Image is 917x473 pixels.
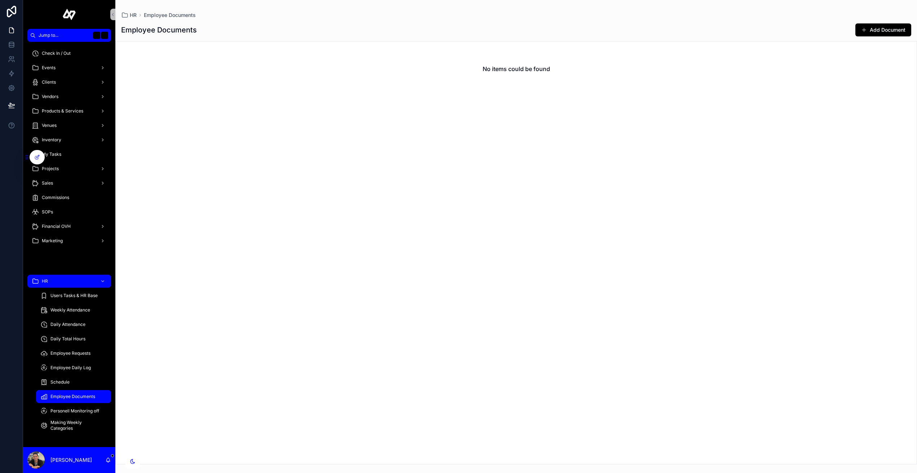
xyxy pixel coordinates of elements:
[50,456,92,464] p: [PERSON_NAME]
[39,32,90,38] span: Jump to...
[27,162,111,175] a: Projects
[50,336,85,342] span: Daily Total Hours
[42,195,69,200] span: Commissions
[42,209,53,215] span: SOPs
[50,293,98,299] span: Users Tasks & HR Base
[50,408,99,414] span: Personell Monitoring off
[23,42,115,447] div: scrollable content
[42,166,59,172] span: Projects
[27,220,111,233] a: Financial OVH
[36,405,111,417] a: Personell Monitoring off
[121,12,137,19] a: HR
[42,94,58,100] span: Vendors
[121,25,197,35] h1: Employee Documents
[42,65,56,71] span: Events
[50,350,90,356] span: Employee Requests
[42,50,71,56] span: Check In / Out
[27,177,111,190] a: Sales
[27,119,111,132] a: Venues
[36,361,111,374] a: Employee Daily Log
[27,205,111,218] a: SOPs
[42,224,71,229] span: Financial OVH
[102,32,107,38] span: K
[36,318,111,331] a: Daily Attendance
[42,79,56,85] span: Clients
[27,29,111,42] button: Jump to...K
[36,332,111,345] a: Daily Total Hours
[50,420,104,431] span: Making Weekly Categories
[27,105,111,118] a: Products & Services
[27,47,111,60] a: Check In / Out
[27,61,111,74] a: Events
[130,12,137,19] span: HR
[42,238,63,244] span: Marketing
[50,322,85,327] span: Daily Attendance
[27,275,111,288] a: HR
[144,12,196,19] a: Employee Documents
[42,278,48,284] span: HR
[36,390,111,403] a: Employee Documents
[63,9,76,20] img: App logo
[27,148,111,161] a: My Tasks
[36,304,111,317] a: Weekly Attendance
[50,379,70,385] span: Schedule
[42,151,61,157] span: My Tasks
[27,234,111,247] a: Marketing
[50,394,95,399] span: Employee Documents
[27,191,111,204] a: Commissions
[483,65,550,73] h2: No items could be found
[50,365,91,371] span: Employee Daily Log
[42,123,57,128] span: Venues
[855,23,911,36] button: Add Document
[36,347,111,360] a: Employee Requests
[36,376,111,389] a: Schedule
[27,133,111,146] a: Inventory
[27,90,111,103] a: Vendors
[27,76,111,89] a: Clients
[36,289,111,302] a: Users Tasks & HR Base
[42,180,53,186] span: Sales
[36,419,111,432] a: Making Weekly Categories
[50,307,90,313] span: Weekly Attendance
[42,108,83,114] span: Products & Services
[42,137,61,143] span: Inventory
